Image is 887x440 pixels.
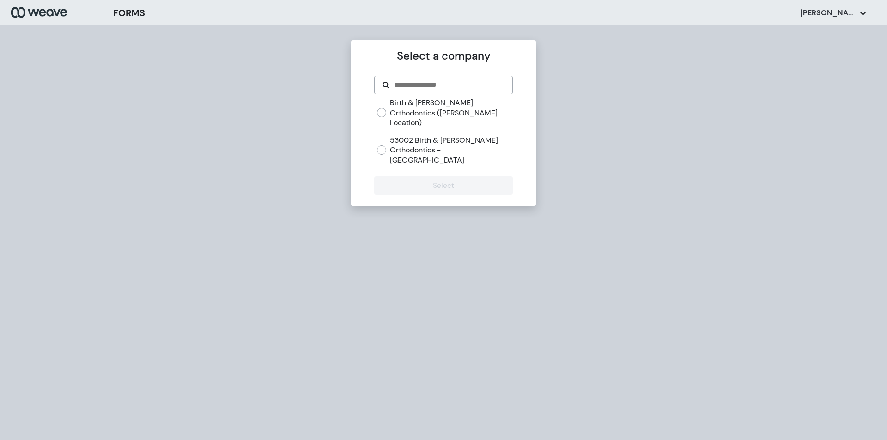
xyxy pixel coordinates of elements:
[393,79,504,90] input: Search
[800,8,856,18] p: [PERSON_NAME]
[113,6,145,20] h3: FORMS
[390,135,512,165] label: 53002 Birth & [PERSON_NAME] Orthodontics - [GEOGRAPHIC_DATA]
[374,48,512,64] p: Select a company
[390,98,512,128] label: Birth & [PERSON_NAME] Orthodontics ([PERSON_NAME] Location)
[374,176,512,195] button: Select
